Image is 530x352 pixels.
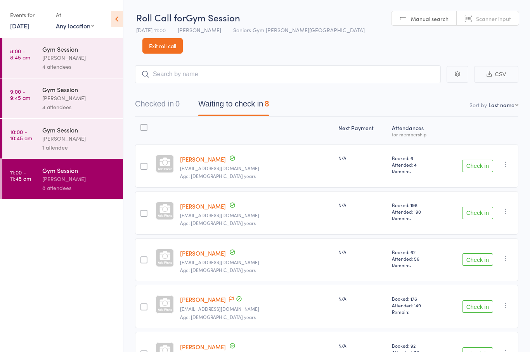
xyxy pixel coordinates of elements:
span: Attended: 149 [392,302,438,308]
small: rcallig@gmail.com [180,166,332,171]
small: che.sin.chong@gmail.com [180,213,332,218]
a: 11:00 -11:45 amGym Session[PERSON_NAME]8 attendees [2,159,123,199]
span: Age: [DEMOGRAPHIC_DATA] years [180,267,256,273]
span: Booked: 62 [392,249,438,255]
span: Remain: [392,262,438,268]
a: [PERSON_NAME] [180,202,226,210]
span: Booked: 198 [392,202,438,208]
div: [PERSON_NAME] [42,174,116,183]
div: Gym Session [42,45,116,53]
a: [PERSON_NAME] [180,295,226,303]
a: [PERSON_NAME] [180,155,226,163]
div: Next Payment [335,120,389,141]
span: Age: [DEMOGRAPHIC_DATA] years [180,173,256,179]
div: Gym Session [42,125,116,134]
span: Seniors Gym [PERSON_NAME][GEOGRAPHIC_DATA] [233,26,365,34]
div: N/A [338,295,386,302]
span: Attended: 4 [392,161,438,168]
button: Check in [462,160,493,172]
div: 8 [265,99,269,108]
a: [PERSON_NAME] [180,249,226,257]
span: Manual search [411,15,449,23]
div: [PERSON_NAME] [42,94,116,103]
span: Age: [DEMOGRAPHIC_DATA] years [180,314,256,320]
div: Last name [488,101,514,109]
a: [DATE] [10,21,29,30]
span: Booked: 92 [392,342,438,349]
span: Scanner input [476,15,511,23]
span: Remain: [392,168,438,174]
div: 0 [175,99,180,108]
span: Attended: 56 [392,255,438,262]
button: CSV [474,66,518,83]
div: 8 attendees [42,183,116,192]
div: for membership [392,132,438,137]
div: N/A [338,155,386,161]
span: Gym Session [186,11,240,24]
div: N/A [338,202,386,208]
div: Gym Session [42,166,116,174]
button: Checked in0 [135,96,180,116]
span: Attended: 190 [392,208,438,215]
span: Remain: [392,308,438,315]
a: [PERSON_NAME] [180,343,226,351]
div: 1 attendee [42,143,116,152]
small: t_katsigiannis@hotmail.com [180,260,332,265]
button: Waiting to check in8 [198,96,269,116]
time: 9:00 - 9:45 am [10,88,30,101]
div: Gym Session [42,85,116,94]
span: - [409,262,412,268]
span: - [409,308,412,315]
div: [PERSON_NAME] [42,134,116,143]
div: At [56,9,94,21]
span: Remain: [392,215,438,221]
a: 9:00 -9:45 amGym Session[PERSON_NAME]4 attendees [2,78,123,118]
div: 4 attendees [42,103,116,112]
time: 11:00 - 11:45 am [10,169,31,181]
div: Atten­dances [389,120,442,141]
a: Exit roll call [142,38,183,54]
div: N/A [338,249,386,255]
small: marcelle_mikhail@hotmail.com [180,306,332,312]
label: Sort by [469,101,487,109]
a: 8:00 -8:45 amGym Session[PERSON_NAME]4 attendees [2,38,123,78]
a: 10:00 -10:45 amGym Session[PERSON_NAME]1 attendee [2,119,123,159]
span: - [409,215,412,221]
span: Booked: 6 [392,155,438,161]
div: [PERSON_NAME] [42,53,116,62]
div: Events for [10,9,48,21]
time: 10:00 - 10:45 am [10,129,32,141]
div: N/A [338,342,386,349]
time: 8:00 - 8:45 am [10,48,30,60]
span: Booked: 176 [392,295,438,302]
div: Any location [56,21,94,30]
span: [DATE] 11:00 [136,26,166,34]
button: Check in [462,253,493,266]
div: 4 attendees [42,62,116,71]
button: Check in [462,207,493,219]
span: Age: [DEMOGRAPHIC_DATA] years [180,220,256,226]
span: Roll Call for [136,11,186,24]
input: Search by name [135,65,441,83]
span: - [409,168,412,174]
span: [PERSON_NAME] [178,26,221,34]
button: Check in [462,300,493,313]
